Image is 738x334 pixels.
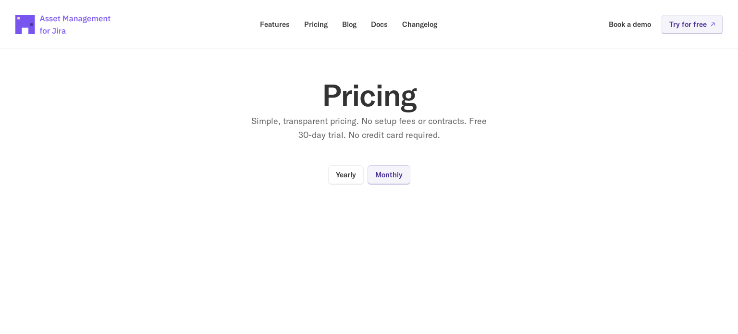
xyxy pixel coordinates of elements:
a: Docs [364,15,394,34]
p: Monthly [375,171,403,178]
a: Changelog [395,15,444,34]
a: Try for free [662,15,723,34]
a: Pricing [297,15,334,34]
a: Blog [335,15,363,34]
p: Docs [371,21,388,28]
p: Blog [342,21,357,28]
p: Pricing [304,21,328,28]
p: Features [260,21,290,28]
a: Book a demo [602,15,658,34]
p: Changelog [402,21,437,28]
p: Try for free [669,21,707,28]
a: Features [253,15,296,34]
p: Book a demo [609,21,651,28]
p: Simple, transparent pricing. No setup fees or contracts. Free 30-day trial. No credit card required. [249,114,489,142]
h1: Pricing [177,80,561,111]
p: Yearly [336,171,356,178]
